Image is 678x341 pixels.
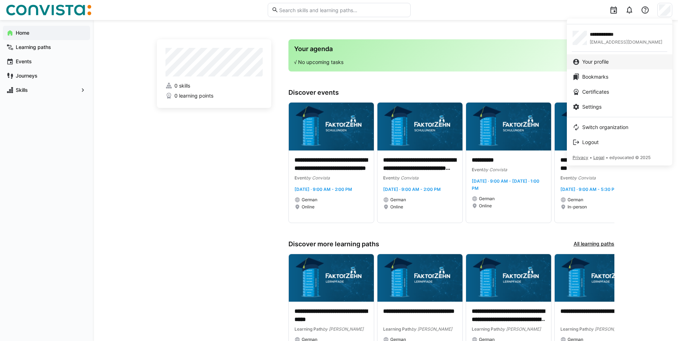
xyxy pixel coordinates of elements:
span: Legal [593,155,604,160]
span: [EMAIL_ADDRESS][DOMAIN_NAME] [590,39,662,45]
span: • [606,155,608,160]
span: Certificates [582,88,609,95]
span: Bookmarks [582,73,608,80]
span: • [590,155,592,160]
span: Privacy [573,155,588,160]
span: edyoucated © 2025 [609,155,650,160]
span: Logout [582,139,599,146]
span: Switch organization [582,124,628,131]
span: Your profile [582,58,609,65]
span: Settings [582,103,602,110]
